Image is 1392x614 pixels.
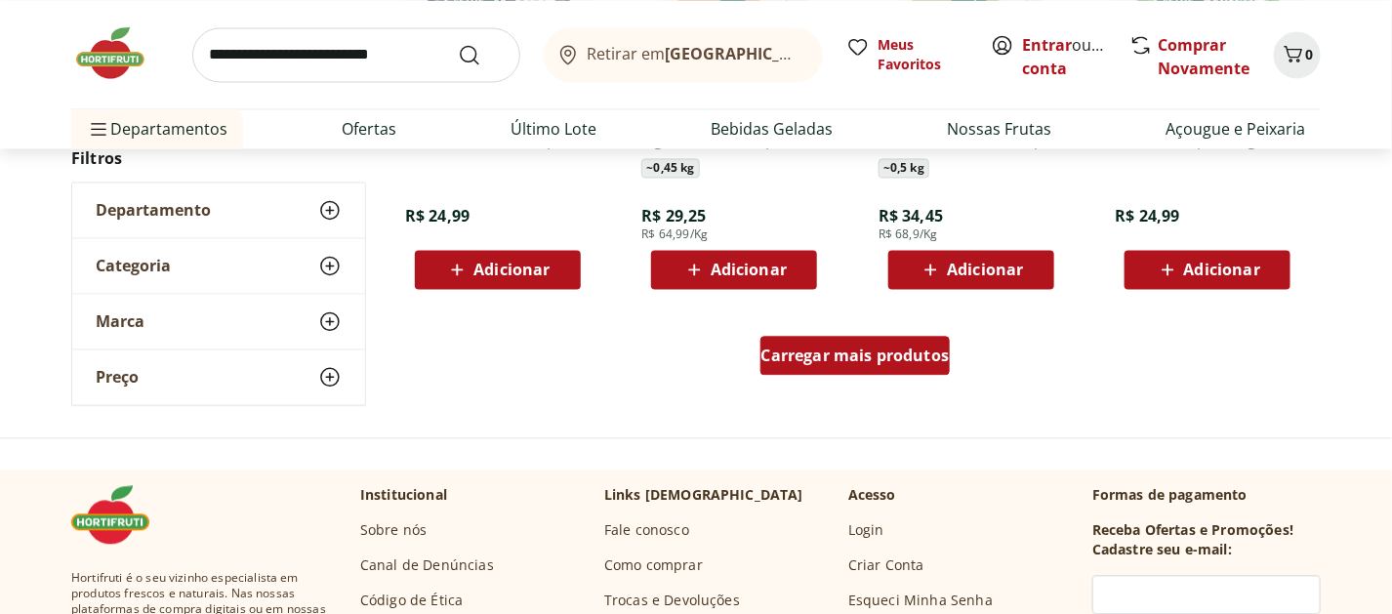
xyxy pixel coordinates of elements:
p: Formas de pagamento [1092,485,1321,505]
span: Adicionar [473,262,550,277]
span: R$ 29,25 [641,205,706,226]
a: Login [848,520,884,540]
a: Entrar [1022,34,1072,56]
a: Esqueci Minha Senha [848,591,993,610]
span: Preço [96,367,139,387]
a: Criar conta [1022,34,1129,79]
span: Departamentos [87,105,227,152]
h3: Cadastre seu e-mail: [1092,540,1232,559]
button: Adicionar [888,250,1054,289]
span: R$ 34,45 [879,205,943,226]
span: Adicionar [1184,262,1260,277]
span: Categoria [96,256,171,275]
button: Preço [72,349,365,404]
span: R$ 24,99 [405,205,470,226]
a: Sobre nós [360,520,427,540]
button: Marca [72,294,365,348]
button: Departamento [72,183,365,237]
button: Retirar em[GEOGRAPHIC_DATA]/[GEOGRAPHIC_DATA] [544,27,823,82]
a: Ofertas [342,117,396,141]
a: Comprar Novamente [1158,34,1249,79]
span: Adicionar [711,262,787,277]
button: Submit Search [458,43,505,66]
b: [GEOGRAPHIC_DATA]/[GEOGRAPHIC_DATA] [666,43,995,64]
span: Carregar mais produtos [761,348,950,363]
button: Menu [87,105,110,152]
a: Código de Ética [360,591,463,610]
a: Canal de Denúncias [360,555,494,575]
p: Institucional [360,485,447,505]
span: Departamento [96,200,211,220]
button: Carrinho [1274,31,1321,78]
a: Criar Conta [848,555,924,575]
button: Adicionar [651,250,817,289]
button: Categoria [72,238,365,293]
img: Hortifruti [71,485,169,544]
span: Marca [96,311,144,331]
p: Links [DEMOGRAPHIC_DATA] [604,485,803,505]
a: Último Lote [511,117,596,141]
a: Bebidas Geladas [711,117,833,141]
span: ou [1022,33,1109,80]
a: Como comprar [604,555,703,575]
h3: Receba Ofertas e Promoções! [1092,520,1293,540]
a: Açougue e Peixaria [1166,117,1305,141]
span: R$ 64,99/Kg [641,226,708,242]
h2: Filtros [71,139,366,178]
span: Adicionar [947,262,1023,277]
a: Trocas e Devoluções [604,591,740,610]
a: Fale conosco [604,520,689,540]
span: Meus Favoritos [878,35,967,74]
input: search [192,27,520,82]
span: 0 [1305,45,1313,63]
img: Hortifruti [71,23,169,82]
span: R$ 68,9/Kg [879,226,938,242]
button: Adicionar [1125,250,1290,289]
a: Meus Favoritos [846,35,967,74]
button: Adicionar [415,250,581,289]
a: Nossas Frutas [947,117,1051,141]
span: Retirar em [588,45,803,62]
span: R$ 24,99 [1115,205,1179,226]
p: Acesso [848,485,896,505]
span: ~ 0,45 kg [641,158,699,178]
span: ~ 0,5 kg [879,158,929,178]
a: Carregar mais produtos [760,336,951,383]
